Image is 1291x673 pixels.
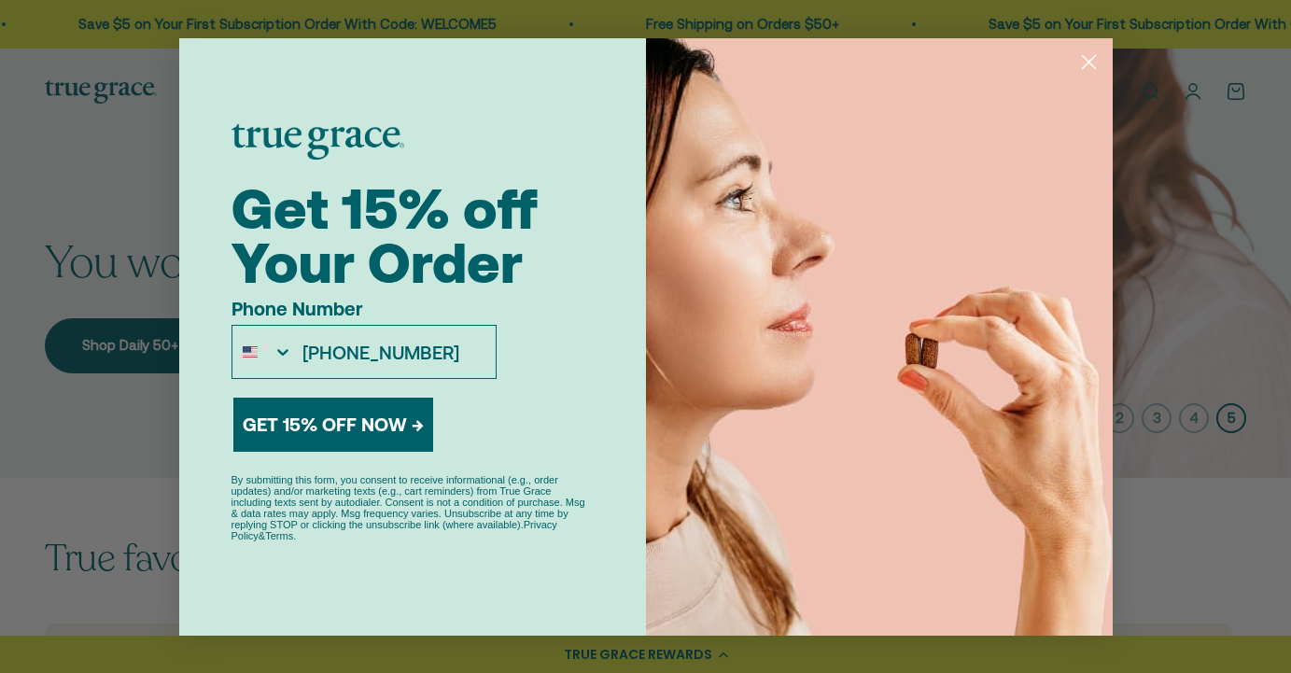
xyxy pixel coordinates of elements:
[232,474,594,541] p: By submitting this form, you consent to receive informational (e.g., order updates) and/or market...
[646,38,1113,636] img: 43605a6c-e687-496b-9994-e909f8c820d7.jpeg
[232,176,538,295] span: Get 15% off Your Order
[232,326,294,378] button: Search Countries
[265,530,293,541] a: Terms
[232,519,557,541] a: Privacy Policy
[243,344,258,359] img: United States
[232,124,404,160] img: logo placeholder
[293,326,495,378] input: Phone Number
[232,298,497,325] label: Phone Number
[1073,46,1105,78] button: Close dialog
[233,398,433,452] button: GET 15% OFF NOW →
